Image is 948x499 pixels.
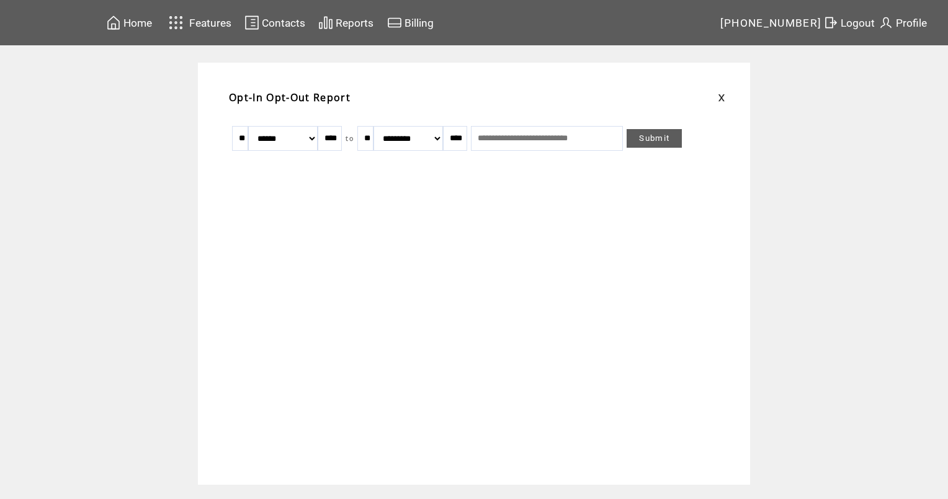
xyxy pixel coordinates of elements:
[346,134,354,143] span: to
[262,17,305,29] span: Contacts
[336,17,373,29] span: Reports
[104,13,154,32] a: Home
[229,91,351,104] span: Opt-In Opt-Out Report
[879,15,893,30] img: profile.svg
[896,17,927,29] span: Profile
[387,15,402,30] img: creidtcard.svg
[244,15,259,30] img: contacts.svg
[405,17,434,29] span: Billing
[106,15,121,30] img: home.svg
[243,13,307,32] a: Contacts
[720,17,822,29] span: [PHONE_NUMBER]
[316,13,375,32] a: Reports
[841,17,875,29] span: Logout
[123,17,152,29] span: Home
[385,13,436,32] a: Billing
[163,11,233,35] a: Features
[627,129,682,148] a: Submit
[318,15,333,30] img: chart.svg
[189,17,231,29] span: Features
[821,13,877,32] a: Logout
[165,12,187,33] img: features.svg
[823,15,838,30] img: exit.svg
[877,13,929,32] a: Profile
